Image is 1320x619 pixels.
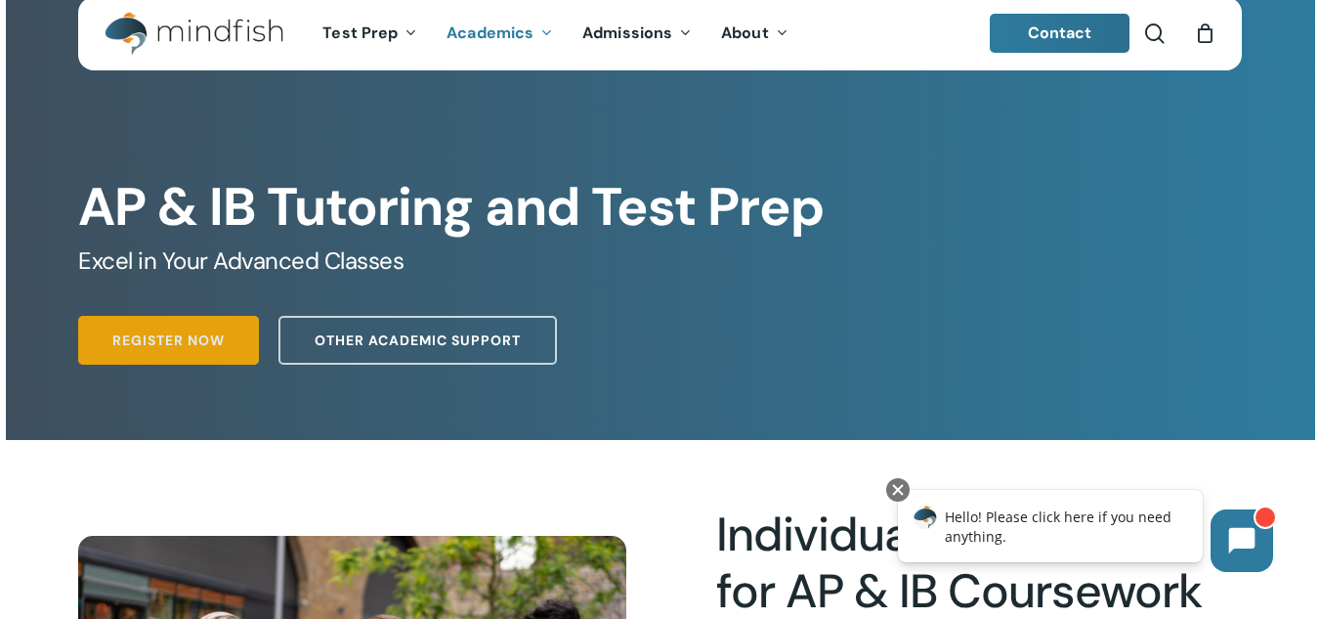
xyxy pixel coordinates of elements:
[568,25,706,42] a: Admissions
[432,25,568,42] a: Academics
[78,176,1242,239] h1: AP & IB Tutoring and Test Prep
[877,474,1293,592] iframe: Chatbot
[582,22,672,43] span: Admissions
[706,25,803,42] a: About
[278,316,557,365] a: Other Academic Support
[112,331,225,350] span: Register Now
[78,245,1242,277] h5: Excel in Your Advanced Classes
[308,25,432,42] a: Test Prep
[315,331,521,350] span: Other Academic Support
[721,22,769,43] span: About
[322,22,398,43] span: Test Prep
[1028,22,1092,43] span: Contact
[990,14,1130,53] a: Contact
[447,22,533,43] span: Academics
[78,316,259,365] a: Register Now
[1194,22,1215,44] a: Cart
